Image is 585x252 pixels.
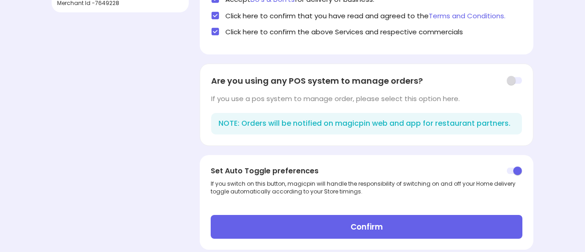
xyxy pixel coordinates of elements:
span: Terms and Conditions. [429,11,505,21]
div: If you switch on this button, magicpin will handle the responsibility of switching on and off you... [211,180,522,195]
img: check [211,11,220,20]
span: Click here to confirm that you have read and agreed to the [225,11,505,21]
span: Set Auto Toggle preferences [211,166,319,177]
button: Confirm [211,215,522,239]
img: check [211,27,220,36]
div: If you use a pos system to manage order, please select this option here. [211,94,522,103]
img: toggle [506,75,522,86]
div: NOTE: Orders will be notified on magicpin web and app for restaurant partners. [211,113,522,134]
img: pjpZYCU39gJvuxdatW4kArkLHrOpv3x53-IMsG4-PmLRue8W0vkwj7d-qyxTLkUJ2NTKs8Wi_BLD-WXOcR-hvawfdeE4R0UVS... [507,166,522,176]
span: Click here to confirm the above Services and respective commercials [225,27,463,37]
span: Are you using any POS system to manage orders? [211,75,423,87]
